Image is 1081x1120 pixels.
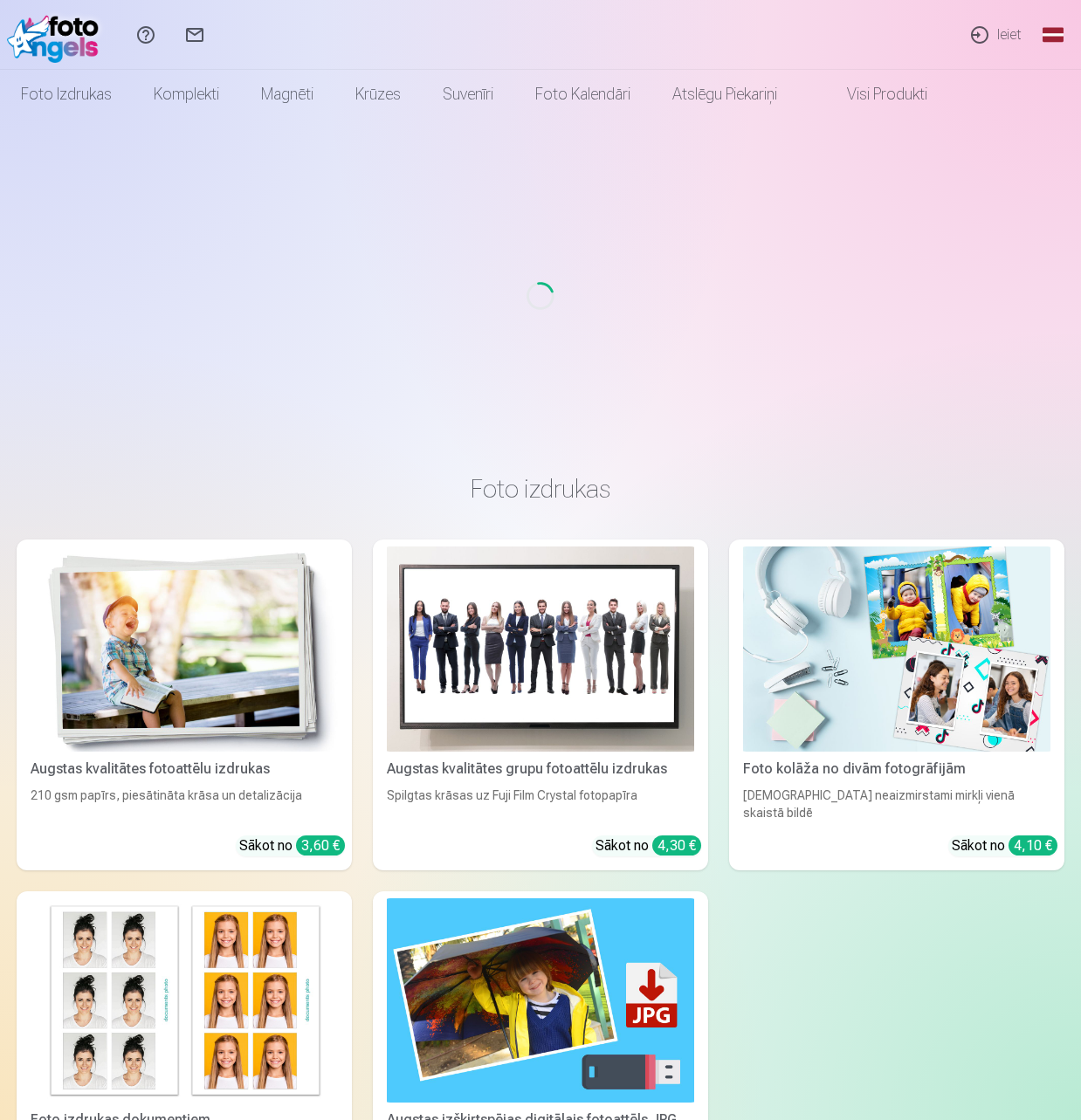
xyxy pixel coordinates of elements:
a: Foto kolāža no divām fotogrāfijāmFoto kolāža no divām fotogrāfijām[DEMOGRAPHIC_DATA] neaizmirstam... [729,539,1064,870]
div: Sākot no [239,835,345,856]
div: Augstas kvalitātes fotoattēlu izdrukas [24,759,345,780]
div: Foto kolāža no divām fotogrāfijām [736,759,1057,780]
a: Augstas kvalitātes fotoattēlu izdrukasAugstas kvalitātes fotoattēlu izdrukas210 gsm papīrs, piesā... [17,539,352,870]
img: Augstas kvalitātes fotoattēlu izdrukas [31,546,338,752]
div: 210 gsm papīrs, piesātināta krāsa un detalizācija [24,787,345,821]
div: Sākot no [596,835,701,856]
a: Magnēti [240,70,334,119]
a: Foto kalendāri [514,70,651,119]
h3: Foto izdrukas [31,473,1050,505]
div: [DEMOGRAPHIC_DATA] neaizmirstami mirkļi vienā skaistā bildē [736,787,1057,821]
div: 3,60 € [296,835,345,855]
a: Augstas kvalitātes grupu fotoattēlu izdrukasAugstas kvalitātes grupu fotoattēlu izdrukasSpilgtas ... [373,539,708,870]
a: Komplekti [133,70,240,119]
img: Foto kolāža no divām fotogrāfijām [743,546,1050,752]
img: Augstas izšķirtspējas digitālais fotoattēls JPG formātā [387,898,694,1103]
a: Visi produkti [798,70,948,119]
div: Spilgtas krāsas uz Fuji Film Crystal fotopapīra [380,787,701,821]
img: /fa1 [7,7,107,63]
a: Atslēgu piekariņi [651,70,798,119]
a: Suvenīri [422,70,514,119]
img: Augstas kvalitātes grupu fotoattēlu izdrukas [387,546,694,752]
a: Krūzes [334,70,422,119]
div: Augstas kvalitātes grupu fotoattēlu izdrukas [380,759,701,780]
img: Foto izdrukas dokumentiem [31,898,338,1103]
div: 4,10 € [1009,835,1057,855]
div: 4,30 € [652,835,701,855]
div: Sākot no [952,835,1057,856]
